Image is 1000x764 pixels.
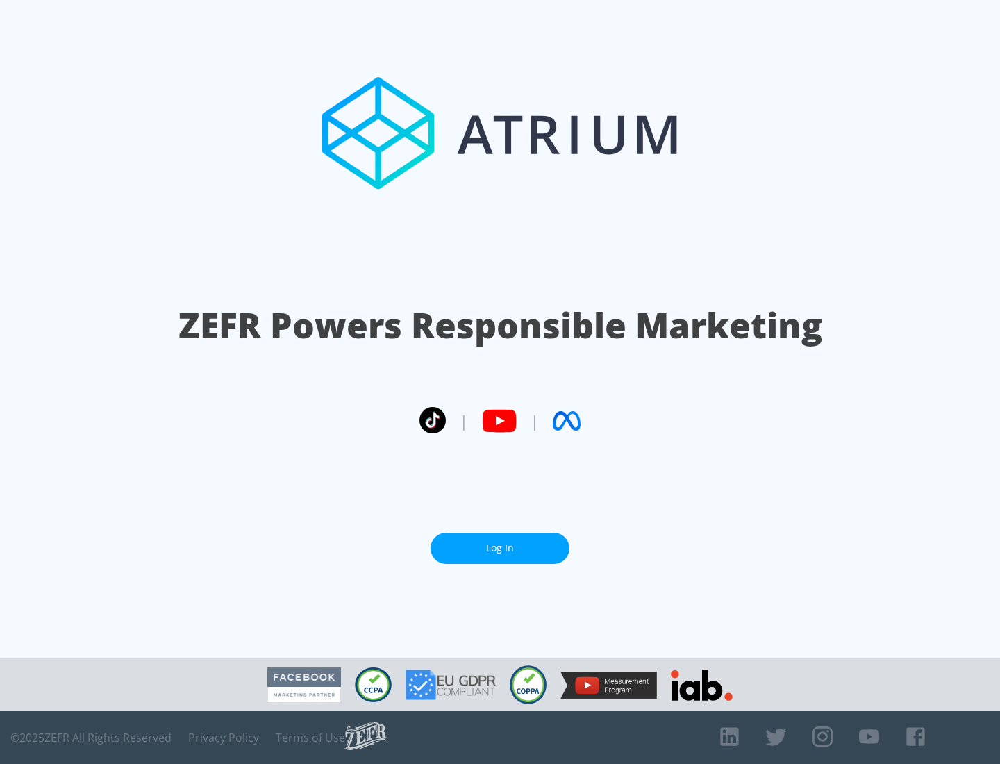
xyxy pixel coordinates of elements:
img: YouTube Measurement Program [560,672,657,699]
span: | [460,410,468,431]
img: CCPA Compliant [355,667,392,702]
img: Facebook Marketing Partner [267,667,341,703]
img: COPPA Compliant [510,665,547,704]
span: © 2025 ZEFR All Rights Reserved [10,731,172,745]
a: Log In [431,533,569,564]
img: GDPR Compliant [406,670,496,700]
a: Terms of Use [276,731,345,745]
img: IAB [671,670,733,701]
h1: ZEFR Powers Responsible Marketing [178,301,822,349]
a: Privacy Policy [188,731,259,745]
span: | [531,410,539,431]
